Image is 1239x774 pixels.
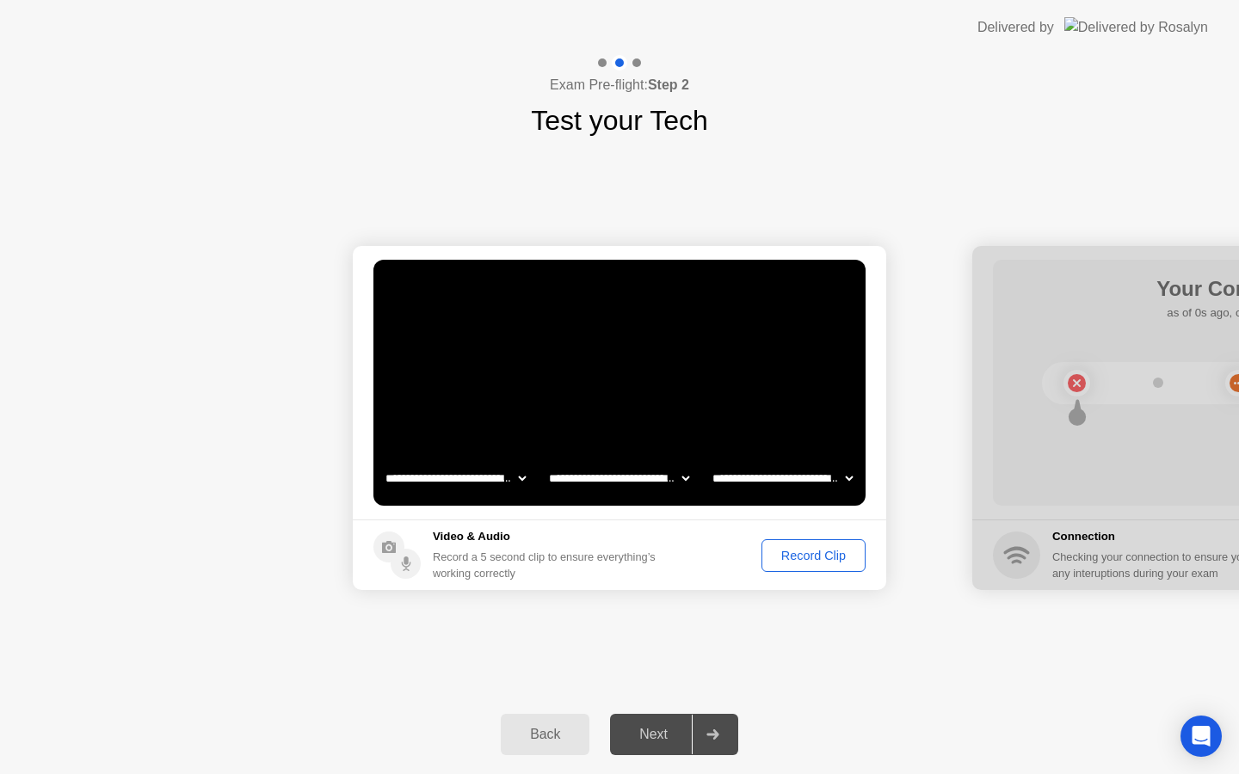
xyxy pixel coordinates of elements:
[546,461,693,495] select: Available speakers
[382,461,529,495] select: Available cameras
[550,75,689,95] h4: Exam Pre-flight:
[761,539,866,572] button: Record Clip
[648,77,689,92] b: Step 2
[1180,716,1222,757] div: Open Intercom Messenger
[610,714,738,755] button: Next
[501,714,589,755] button: Back
[615,727,692,742] div: Next
[433,549,663,581] div: Record a 5 second clip to ensure everything’s working correctly
[531,100,708,141] h1: Test your Tech
[433,528,663,545] h5: Video & Audio
[767,549,860,562] div: Record Clip
[709,461,856,495] select: Available microphones
[977,17,1054,38] div: Delivered by
[506,727,584,742] div: Back
[1064,17,1208,37] img: Delivered by Rosalyn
